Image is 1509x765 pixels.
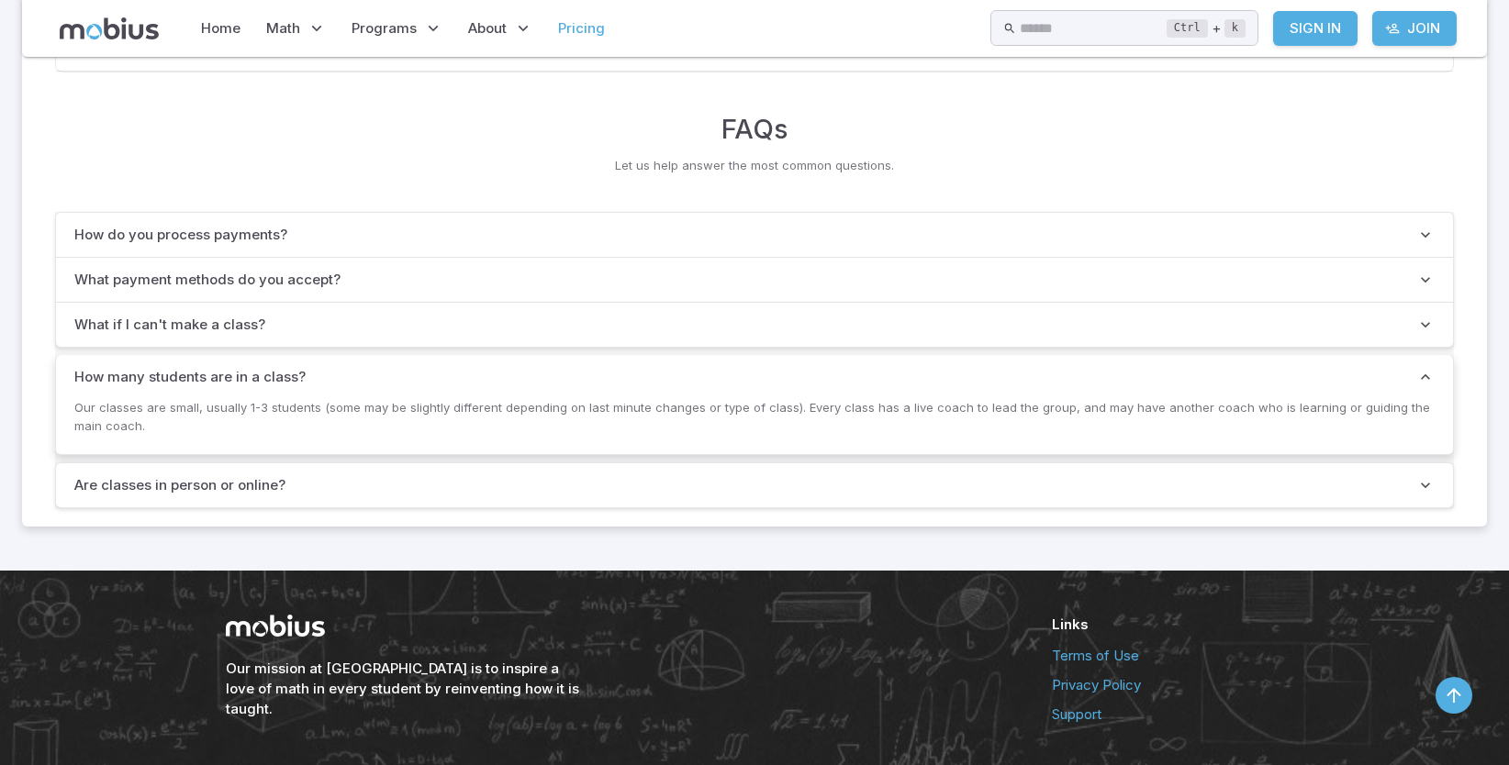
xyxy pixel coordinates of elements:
[196,7,246,50] a: Home
[226,659,584,719] h6: Our mission at [GEOGRAPHIC_DATA] is to inspire a love of math in every student by reinventing how...
[1052,704,1283,725] a: Support
[56,258,1453,302] button: What payment methods do you accept?
[56,463,1453,507] button: Are classes in person or online?
[74,225,287,245] p: How do you process payments?
[553,7,610,50] a: Pricing
[55,157,1454,175] p: Let us help answer the most common questions.
[266,18,300,39] span: Math
[1273,11,1358,46] a: Sign In
[1167,19,1208,38] kbd: Ctrl
[74,315,265,335] p: What if I can't make a class?
[74,399,1435,436] p: Our classes are small, usually 1-3 students (some may be slightly different depending on last min...
[1052,675,1283,695] a: Privacy Policy
[1167,17,1246,39] div: +
[352,18,417,39] span: Programs
[56,355,1453,399] button: How many students are in a class?
[1224,19,1246,38] kbd: k
[56,303,1453,347] button: What if I can't make a class?
[74,367,306,387] p: How many students are in a class?
[1052,646,1283,666] a: Terms of Use
[55,109,1454,150] h3: FAQs
[74,270,341,290] p: What payment methods do you accept?
[1052,615,1283,635] h6: Links
[74,475,285,495] p: Are classes in person or online?
[468,18,507,39] span: About
[56,213,1453,257] button: How do you process payments?
[1372,11,1457,46] a: Join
